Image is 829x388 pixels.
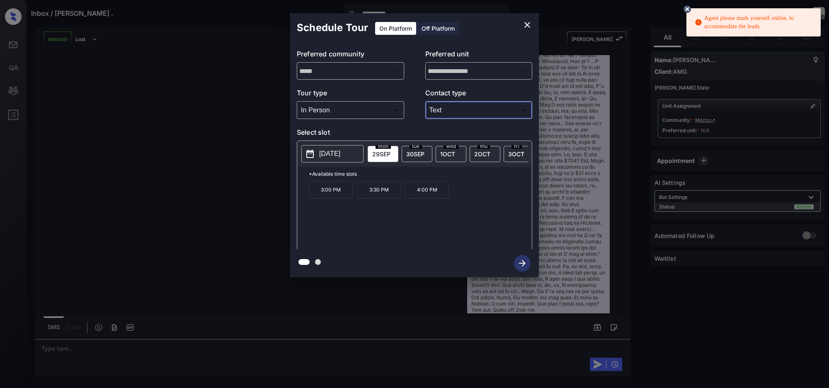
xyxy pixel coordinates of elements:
span: thu [478,144,490,149]
div: date-select [436,146,466,162]
p: Preferred community [297,49,404,62]
p: 3:00 PM [309,181,353,199]
h2: Schedule Tour [290,13,375,42]
span: tue [410,144,422,149]
span: fri [511,144,522,149]
p: Contact type [425,88,533,101]
span: 30 SEP [406,150,424,158]
div: date-select [402,146,432,162]
span: wed [444,144,458,149]
span: 1 OCT [440,150,455,158]
p: Preferred unit [425,49,533,62]
div: In Person [299,103,402,117]
span: 2 OCT [474,150,490,158]
span: 3 OCT [508,150,524,158]
div: Agent please mark yourself online, to accommodate the leads [695,11,814,34]
p: Select slot [297,127,532,141]
p: [DATE] [319,149,340,159]
div: date-select [504,146,534,162]
div: date-select [368,146,398,162]
p: *Available time slots [309,167,532,181]
button: [DATE] [301,145,364,162]
div: On Platform [375,22,416,35]
div: Text [427,103,531,117]
div: date-select [470,146,500,162]
button: close [519,17,536,33]
p: 3:30 PM [357,181,401,199]
div: Off Platform [417,22,459,35]
span: mon [376,144,391,149]
p: 4:00 PM [405,181,449,199]
p: Tour type [297,88,404,101]
span: 29 SEP [372,150,390,158]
